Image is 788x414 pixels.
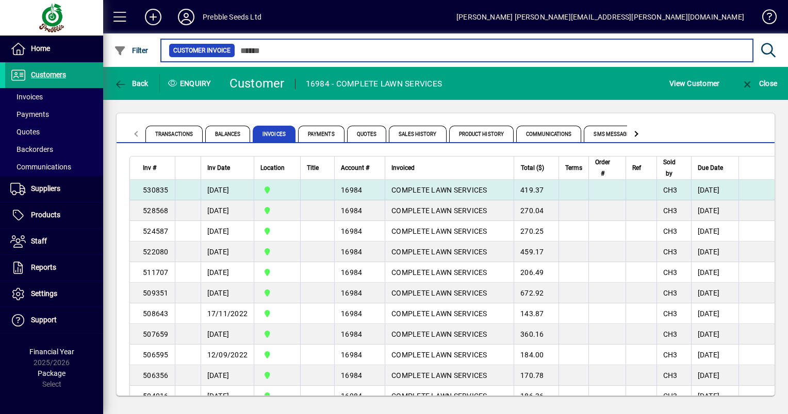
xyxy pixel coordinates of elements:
[663,392,678,400] span: CH3
[663,206,678,215] span: CH3
[307,162,328,174] div: Title
[691,180,738,200] td: [DATE]
[516,126,581,142] span: Communications
[514,200,559,221] td: 270.04
[307,162,319,174] span: Title
[667,74,722,93] button: View Customer
[663,157,676,179] span: Sold by
[31,71,66,79] span: Customers
[632,162,650,174] div: Ref
[201,303,254,324] td: 17/11/2022
[137,8,170,26] button: Add
[10,93,43,101] span: Invoices
[691,283,738,303] td: [DATE]
[5,307,103,333] a: Support
[663,268,678,277] span: CH3
[663,227,678,235] span: CH3
[391,309,487,318] span: COMPLETE LAWN SERVICES
[691,386,738,406] td: [DATE]
[31,289,57,298] span: Settings
[663,248,678,256] span: CH3
[201,180,254,200] td: [DATE]
[698,162,723,174] span: Due Date
[584,126,643,142] span: SMS Messages
[114,79,149,88] span: Back
[391,162,507,174] div: Invoiced
[341,227,362,235] span: 16984
[31,316,57,324] span: Support
[514,386,559,406] td: 186.36
[691,262,738,283] td: [DATE]
[663,186,678,194] span: CH3
[205,126,250,142] span: Balances
[10,163,71,171] span: Communications
[201,365,254,386] td: [DATE]
[201,324,254,344] td: [DATE]
[260,184,294,196] span: CHRISTCHURCH
[391,371,487,380] span: COMPLETE LAWN SERVICES
[260,246,294,257] span: CHRISTCHURCH
[691,344,738,365] td: [DATE]
[10,145,53,153] span: Backorders
[201,221,254,242] td: [DATE]
[31,211,60,219] span: Products
[5,255,103,281] a: Reports
[260,308,294,319] span: CHRISTCHURCH
[514,303,559,324] td: 143.87
[663,371,678,380] span: CH3
[260,287,294,299] span: CHRISTCHURCH
[514,242,559,262] td: 459.17
[143,330,169,338] span: 507659
[103,74,160,93] app-page-header-button: Back
[341,206,362,215] span: 16984
[341,330,362,338] span: 16984
[5,106,103,123] a: Payments
[207,162,248,174] div: Inv Date
[201,262,254,283] td: [DATE]
[341,248,362,256] span: 16984
[391,186,487,194] span: COMPLETE LAWN SERVICES
[111,41,151,60] button: Filter
[514,344,559,365] td: 184.00
[170,8,203,26] button: Profile
[391,206,487,215] span: COMPLETE LAWN SERVICES
[632,162,641,174] span: Ref
[145,126,203,142] span: Transactions
[201,200,254,221] td: [DATE]
[663,351,678,359] span: CH3
[389,126,446,142] span: Sales History
[691,221,738,242] td: [DATE]
[143,289,169,297] span: 509351
[5,36,103,62] a: Home
[341,309,362,318] span: 16984
[260,267,294,278] span: CHRISTCHURCH
[663,157,685,179] div: Sold by
[341,186,362,194] span: 16984
[143,186,169,194] span: 530835
[260,205,294,216] span: CHRISTCHURCH
[111,74,151,93] button: Back
[514,180,559,200] td: 419.37
[31,237,47,245] span: Staff
[691,365,738,386] td: [DATE]
[201,386,254,406] td: [DATE]
[520,162,553,174] div: Total ($)
[5,123,103,141] a: Quotes
[143,268,169,277] span: 511707
[143,162,156,174] span: Inv #
[691,200,738,221] td: [DATE]
[669,75,719,92] span: View Customer
[514,283,559,303] td: 672.92
[260,162,285,174] span: Location
[38,369,65,377] span: Package
[201,242,254,262] td: [DATE]
[260,162,294,174] div: Location
[260,329,294,340] span: CHRISTCHURCH
[10,110,49,118] span: Payments
[201,344,254,365] td: 12/09/2022
[143,371,169,380] span: 506356
[391,392,487,400] span: COMPLETE LAWN SERVICES
[341,268,362,277] span: 16984
[160,75,222,92] div: Enquiry
[521,162,544,174] span: Total ($)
